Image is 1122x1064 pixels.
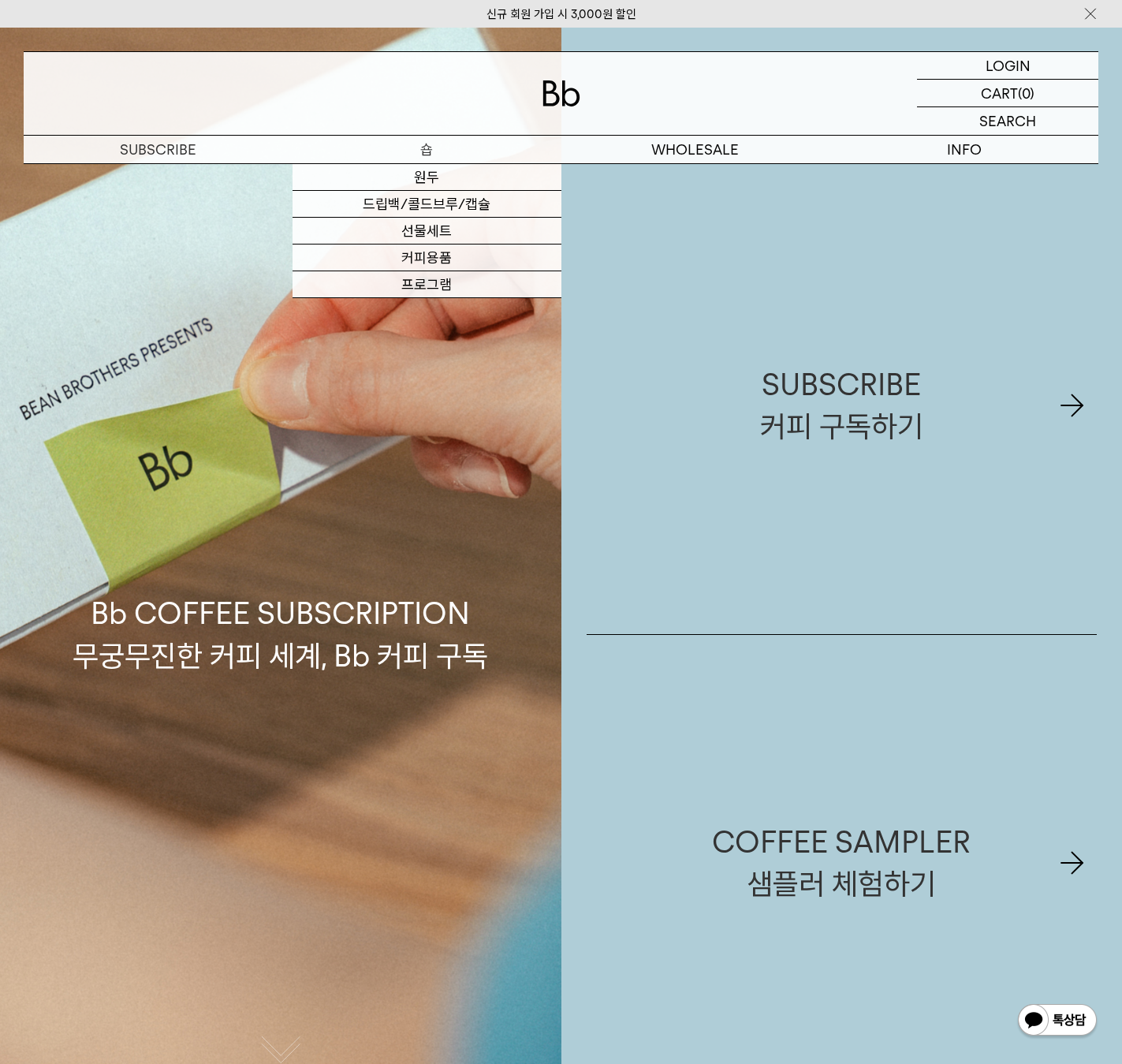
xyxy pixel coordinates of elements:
[24,136,293,163] a: SUBSCRIBE
[712,821,971,905] div: COFFEE SAMPLER 샘플러 체험하기
[293,136,561,163] a: 숍
[979,107,1036,135] p: SEARCH
[293,191,561,218] a: 드립백/콜드브루/캡슐
[542,80,580,106] img: 로고
[1016,1002,1098,1040] img: 카카오톡 채널 1:1 채팅 버튼
[293,271,561,298] a: 프로그램
[293,164,561,191] a: 원두
[760,364,923,447] div: SUBSCRIBE 커피 구독하기
[293,245,561,271] a: 커피용품
[917,80,1098,107] a: CART (0)
[986,52,1031,79] p: LOGIN
[587,177,1098,634] a: SUBSCRIBE커피 구독하기
[829,136,1098,163] p: INFO
[486,7,636,21] a: 신규 회원 가입 시 3,000원 할인
[1018,80,1034,106] p: (0)
[981,80,1018,106] p: CART
[293,218,561,245] a: 선물세트
[561,136,830,163] p: WHOLESALE
[73,442,488,676] p: Bb COFFEE SUBSCRIPTION 무궁무진한 커피 세계, Bb 커피 구독
[917,52,1098,80] a: LOGIN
